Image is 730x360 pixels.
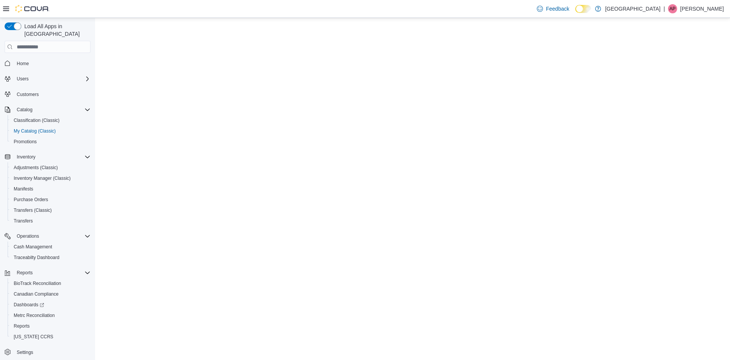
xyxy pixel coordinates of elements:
span: Reports [14,268,90,277]
span: Reports [11,322,90,331]
a: Dashboards [11,300,47,309]
span: Purchase Orders [11,195,90,204]
a: Transfers [11,216,36,226]
button: Promotions [8,136,94,147]
button: Inventory Manager (Classic) [8,173,94,184]
button: BioTrack Reconciliation [8,278,94,289]
button: Home [2,58,94,69]
span: My Catalog (Classic) [11,126,90,136]
a: Dashboards [8,299,94,310]
span: Cash Management [11,242,90,251]
span: Classification (Classic) [11,116,90,125]
span: Manifests [11,184,90,194]
button: Settings [2,347,94,358]
button: [US_STATE] CCRS [8,331,94,342]
div: Alyssa Poage [668,4,677,13]
span: Transfers (Classic) [11,206,90,215]
button: Catalog [2,104,94,115]
button: Adjustments (Classic) [8,162,94,173]
button: Inventory [2,152,94,162]
span: Traceabilty Dashboard [11,253,90,262]
a: Customers [14,90,42,99]
span: [US_STATE] CCRS [14,334,53,340]
span: Reports [14,323,30,329]
span: Classification (Classic) [14,117,60,123]
a: Adjustments (Classic) [11,163,61,172]
button: Manifests [8,184,94,194]
button: Reports [14,268,36,277]
button: Reports [2,267,94,278]
span: Promotions [11,137,90,146]
span: Adjustments (Classic) [14,165,58,171]
button: Users [2,74,94,84]
span: BioTrack Reconciliation [11,279,90,288]
span: Operations [17,233,39,239]
span: Settings [14,347,90,357]
button: Cash Management [8,242,94,252]
img: Cova [15,5,49,13]
span: Load All Apps in [GEOGRAPHIC_DATA] [21,22,90,38]
a: BioTrack Reconciliation [11,279,64,288]
span: Metrc Reconciliation [14,312,55,318]
span: Home [14,58,90,68]
a: Cash Management [11,242,55,251]
p: [GEOGRAPHIC_DATA] [605,4,660,13]
span: Cash Management [14,244,52,250]
a: Classification (Classic) [11,116,63,125]
button: Catalog [14,105,35,114]
a: Home [14,59,32,68]
span: Catalog [17,107,32,113]
span: Purchase Orders [14,197,48,203]
button: Reports [8,321,94,331]
span: Settings [17,349,33,355]
a: Purchase Orders [11,195,51,204]
a: My Catalog (Classic) [11,126,59,136]
span: Transfers [11,216,90,226]
span: Inventory Manager (Classic) [14,175,71,181]
button: Transfers (Classic) [8,205,94,216]
span: Inventory [14,152,90,162]
button: Transfers [8,216,94,226]
a: [US_STATE] CCRS [11,332,56,341]
span: Catalog [14,105,90,114]
span: Users [14,74,90,83]
span: Adjustments (Classic) [11,163,90,172]
a: Traceabilty Dashboard [11,253,62,262]
span: Reports [17,270,33,276]
button: Canadian Compliance [8,289,94,299]
span: Home [17,61,29,67]
a: Inventory Manager (Classic) [11,174,74,183]
span: Inventory Manager (Classic) [11,174,90,183]
span: Dashboards [14,302,44,308]
span: AP [670,4,676,13]
span: Washington CCRS [11,332,90,341]
span: Canadian Compliance [14,291,59,297]
span: Customers [14,90,90,99]
span: Customers [17,91,39,98]
a: Promotions [11,137,40,146]
a: Transfers (Classic) [11,206,55,215]
span: Manifests [14,186,33,192]
span: Transfers [14,218,33,224]
span: Transfers (Classic) [14,207,52,213]
span: Feedback [546,5,569,13]
a: Feedback [534,1,572,16]
button: Metrc Reconciliation [8,310,94,321]
button: Operations [14,232,42,241]
button: Users [14,74,32,83]
button: Inventory [14,152,38,162]
button: Purchase Orders [8,194,94,205]
span: BioTrack Reconciliation [14,280,61,286]
span: Users [17,76,29,82]
span: Promotions [14,139,37,145]
p: | [663,4,665,13]
a: Manifests [11,184,36,194]
span: Operations [14,232,90,241]
span: Traceabilty Dashboard [14,254,59,261]
button: Operations [2,231,94,242]
button: Customers [2,89,94,100]
span: Metrc Reconciliation [11,311,90,320]
a: Metrc Reconciliation [11,311,58,320]
span: Dashboards [11,300,90,309]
